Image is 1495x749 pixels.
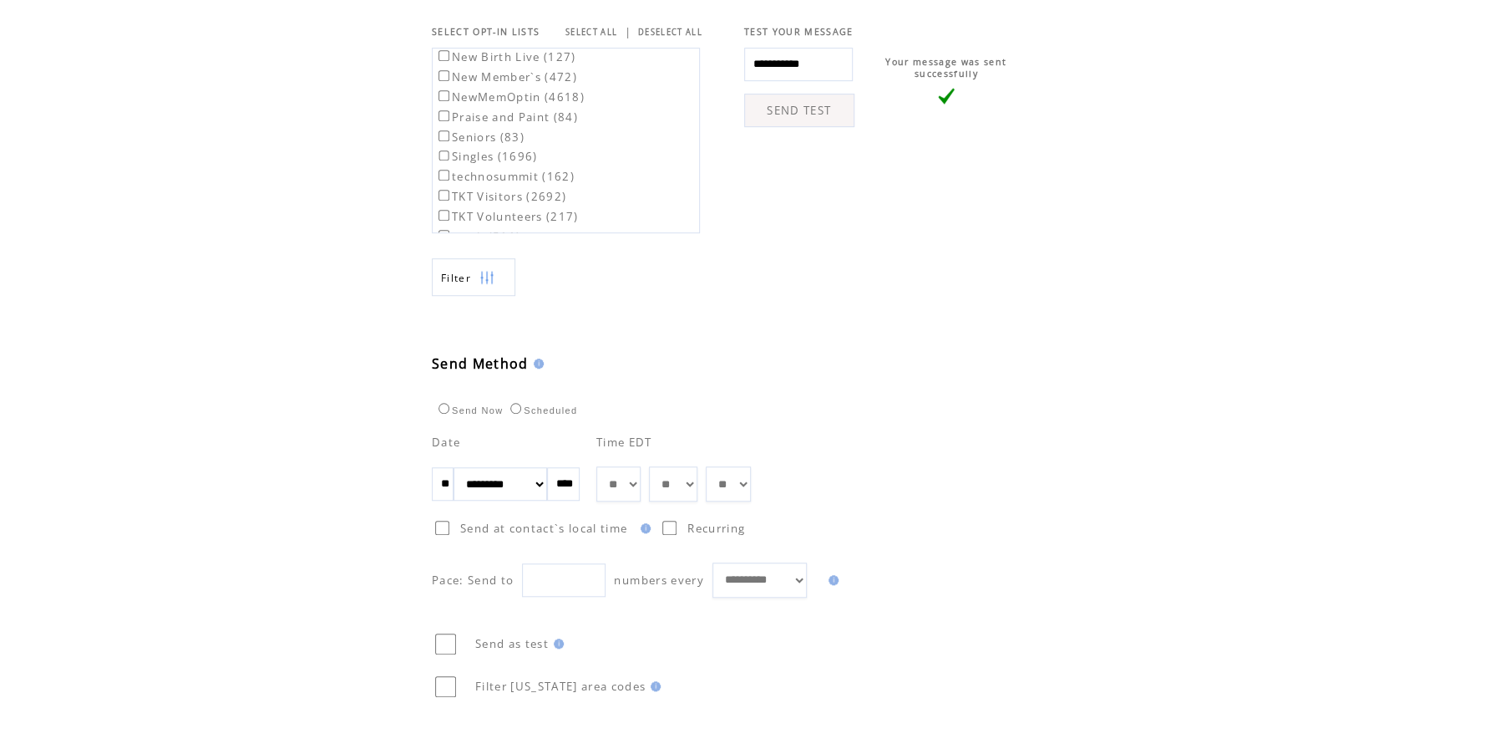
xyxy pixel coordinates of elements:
span: Send at contact`s local time [460,521,627,536]
label: New Member`s (472) [435,69,577,84]
input: New Member`s (472) [438,70,449,81]
input: Send Now [438,403,449,414]
span: Date [432,435,460,450]
a: SELECT ALL [565,27,617,38]
input: TKT Volunteers (217) [438,210,449,221]
span: Your message was sent successfully [885,56,1006,79]
input: Singles (1696) [438,150,449,161]
span: numbers every [614,573,703,588]
img: help.gif [636,523,651,533]
img: help.gif [824,575,839,585]
input: technosummit (162) [438,170,449,181]
input: Praise and Paint (84) [438,110,449,121]
img: vLarge.png [938,88,955,104]
span: Time EDT [596,435,652,450]
input: Scheduled [510,403,521,414]
label: Scheduled [506,405,577,415]
span: Recurring [687,521,745,536]
img: help.gif [529,359,544,369]
label: Send Now [434,405,503,415]
a: DESELECT ALL [638,27,702,38]
label: NewMemOptin (4618) [435,89,585,104]
span: Pace: Send to [432,573,514,588]
input: New Birth Live (127) [438,50,449,61]
label: New Birth Live (127) [435,49,576,64]
input: TKT Visitors (2692) [438,190,449,201]
label: Praise and Paint (84) [435,110,578,125]
span: | [624,24,631,39]
input: NewMemOptin (4618) [438,90,449,101]
span: Send as test [475,636,549,651]
input: Seniors (83) [438,130,449,141]
a: Filter [432,258,515,296]
span: Show filters [441,271,471,285]
label: TKT Visitors (2692) [435,189,566,204]
span: SELECT OPT-IN LISTS [432,26,540,38]
label: Seniors (83) [435,130,525,145]
img: help.gif [646,681,661,691]
span: TEST YOUR MESSAGE [744,26,854,38]
label: technosummit (162) [435,169,575,184]
label: wonb (511) [435,229,520,244]
img: help.gif [549,639,564,649]
img: filters.png [479,259,494,297]
label: Singles (1696) [435,149,538,164]
span: Filter [US_STATE] area codes [475,679,646,694]
a: SEND TEST [744,94,854,127]
label: TKT Volunteers (217) [435,209,579,224]
span: Send Method [432,354,529,373]
input: wonb (511) [438,230,449,241]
